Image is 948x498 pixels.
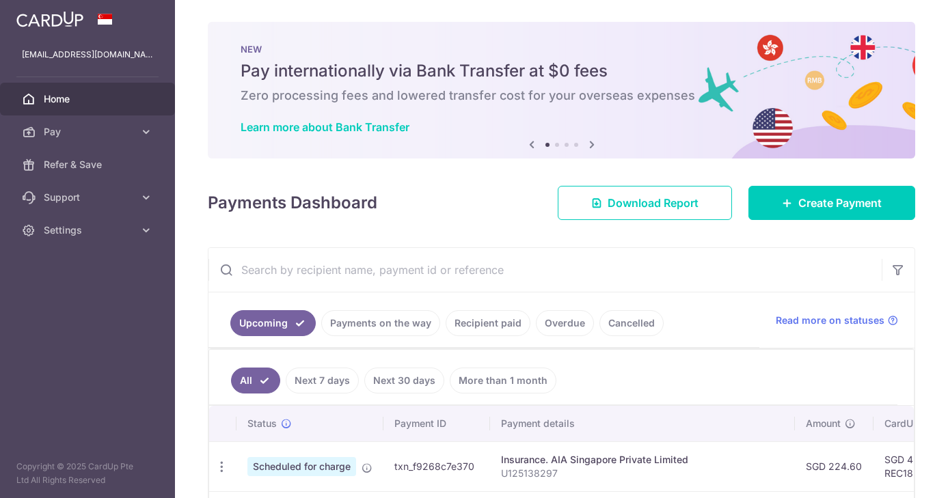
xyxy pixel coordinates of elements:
div: Insurance. AIA Singapore Private Limited [501,453,784,467]
th: Payment details [490,406,795,441]
span: CardUp fee [884,417,936,430]
a: Payments on the way [321,310,440,336]
a: Next 30 days [364,368,444,393]
span: Read more on statuses [776,314,884,327]
th: Payment ID [383,406,490,441]
img: Bank transfer banner [208,22,915,158]
span: Status [247,417,277,430]
span: Home [44,92,134,106]
span: Support [44,191,134,204]
a: Next 7 days [286,368,359,393]
img: CardUp [16,11,83,27]
h6: Zero processing fees and lowered transfer cost for your overseas expenses [241,87,882,104]
a: Download Report [558,186,732,220]
span: Refer & Save [44,158,134,171]
a: Create Payment [748,186,915,220]
p: U125138297 [501,467,784,480]
a: All [231,368,280,393]
a: Recipient paid [446,310,530,336]
a: More than 1 month [450,368,556,393]
span: Amount [806,417,841,430]
span: Download Report [608,195,699,211]
a: Learn more about Bank Transfer [241,120,409,134]
h4: Payments Dashboard [208,191,377,215]
a: Upcoming [230,310,316,336]
td: SGD 224.60 [795,441,873,491]
p: NEW [241,44,882,55]
span: Pay [44,125,134,139]
input: Search by recipient name, payment id or reference [208,248,882,292]
td: txn_f9268c7e370 [383,441,490,491]
a: Overdue [536,310,594,336]
a: Read more on statuses [776,314,898,327]
h5: Pay internationally via Bank Transfer at $0 fees [241,60,882,82]
span: Scheduled for charge [247,457,356,476]
a: Cancelled [599,310,664,336]
span: Settings [44,223,134,237]
p: [EMAIL_ADDRESS][DOMAIN_NAME] [22,48,153,61]
span: Create Payment [798,195,882,211]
